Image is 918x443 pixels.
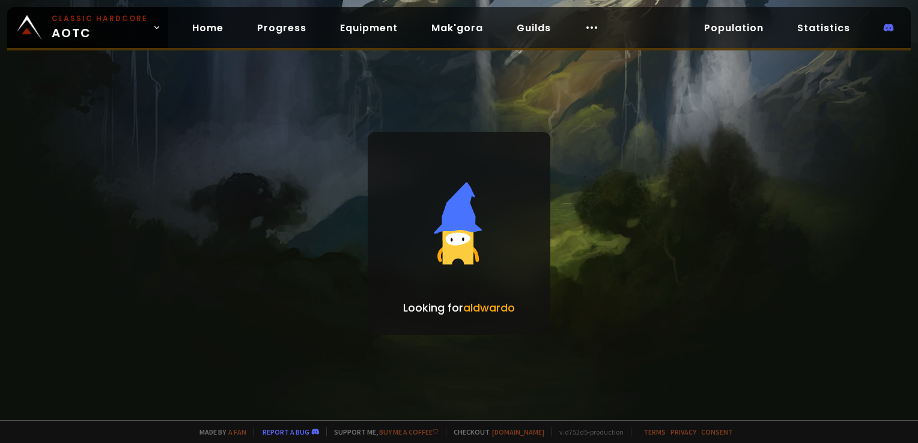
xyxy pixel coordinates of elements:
[379,427,439,436] a: Buy me a coffee
[695,16,773,40] a: Population
[788,16,860,40] a: Statistics
[643,427,666,436] a: Terms
[228,427,246,436] a: a fan
[422,16,493,40] a: Mak'gora
[248,16,316,40] a: Progress
[403,300,515,316] p: Looking for
[670,427,696,436] a: Privacy
[52,13,148,42] span: AOTC
[7,7,168,48] a: Classic HardcoreAOTC
[701,427,733,436] a: Consent
[507,16,561,40] a: Guilds
[492,427,544,436] a: [DOMAIN_NAME]
[326,427,439,436] span: Support me,
[330,16,407,40] a: Equipment
[52,13,148,24] small: Classic Hardcore
[552,427,624,436] span: v. d752d5 - production
[192,427,246,436] span: Made by
[463,300,515,315] span: aldwardo
[183,16,233,40] a: Home
[263,427,309,436] a: Report a bug
[446,427,544,436] span: Checkout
